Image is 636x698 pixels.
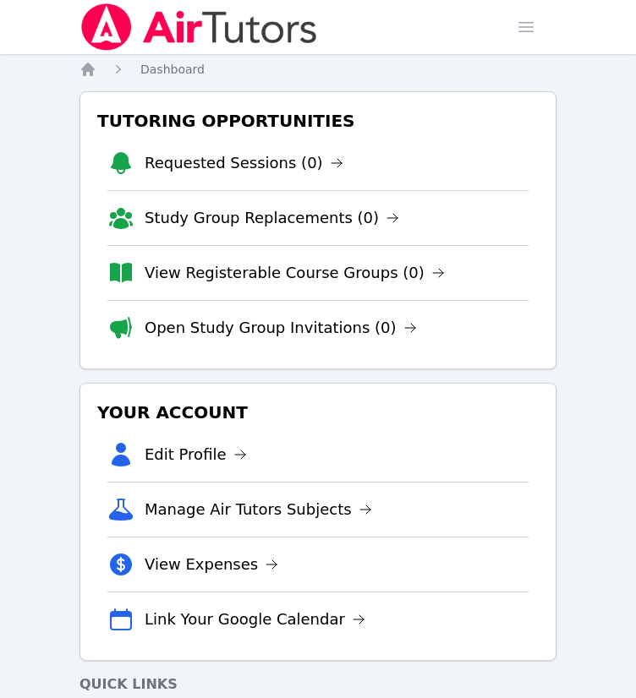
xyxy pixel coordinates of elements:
nav: Breadcrumb [79,61,556,78]
img: Air Tutors [79,3,319,51]
a: Study Group Replacements (0) [145,206,399,230]
h3: Tutoring Opportunities [94,106,542,136]
a: Dashboard [140,61,205,78]
a: Link Your Google Calendar [145,608,365,631]
a: View Expenses [145,553,278,576]
h3: Your Account [94,397,542,428]
a: Manage Air Tutors Subjects [145,498,372,521]
a: View Registerable Course Groups (0) [145,261,445,285]
a: Open Study Group Invitations (0) [145,316,417,340]
a: Edit Profile [145,443,247,466]
span: Dashboard [140,63,205,76]
a: Requested Sessions (0) [145,151,343,175]
h4: Quick Links [79,674,556,695]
